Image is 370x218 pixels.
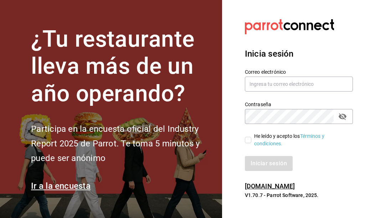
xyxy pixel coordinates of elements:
button: passwordField [336,110,349,123]
div: He leído y acepto los [254,133,347,147]
a: [DOMAIN_NAME] [245,182,295,190]
h1: ¿Tu restaurante lleva más de un año operando? [31,26,214,108]
input: Ingresa tu correo electrónico [245,77,353,92]
a: Términos y condiciones. [254,133,324,146]
h2: Participa en la encuesta oficial del Industry Report 2025 de Parrot. Te toma 5 minutos y puede se... [31,122,214,165]
label: Correo electrónico [245,69,353,74]
p: V1.70.7 - Parrot Software, 2025. [245,192,353,199]
h3: Inicia sesión [245,47,353,60]
label: Contraseña [245,102,353,107]
a: Ir a la encuesta [31,181,91,191]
